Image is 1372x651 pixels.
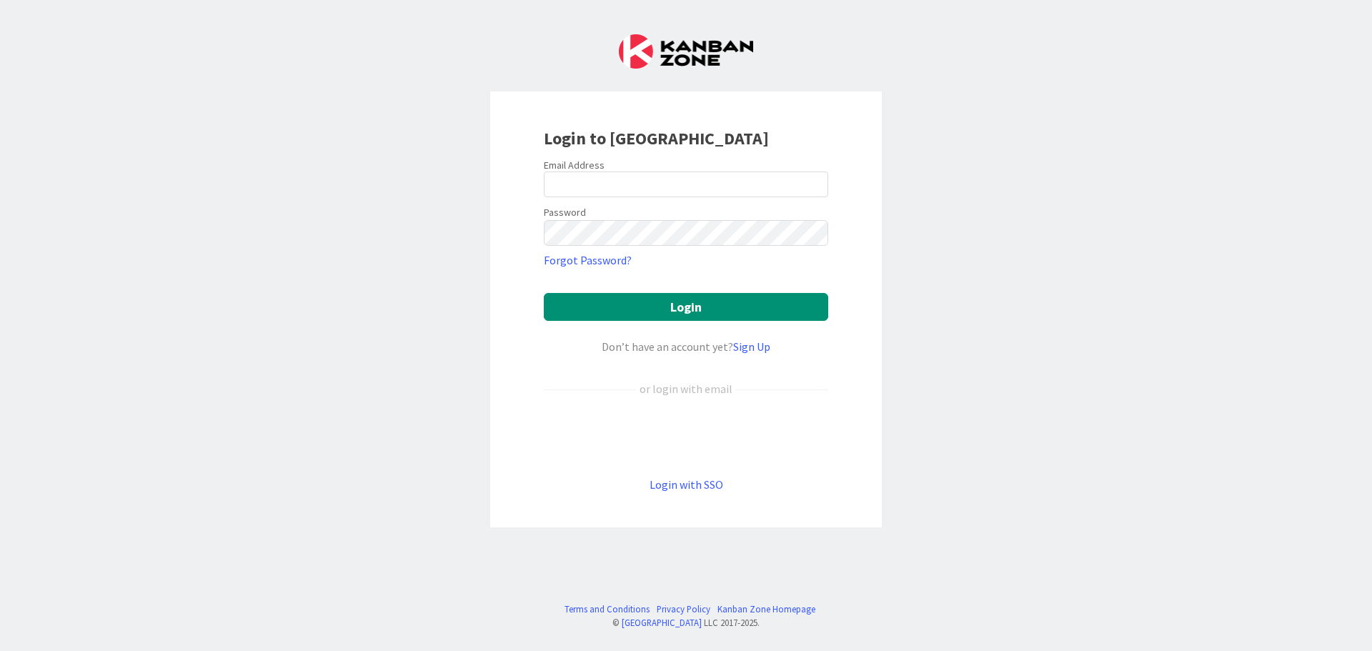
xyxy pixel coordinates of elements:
b: Login to [GEOGRAPHIC_DATA] [544,127,769,149]
a: Login with SSO [650,477,723,492]
div: © LLC 2017- 2025 . [557,616,815,630]
a: Sign Up [733,339,770,354]
img: Kanban Zone [619,34,753,69]
div: or login with email [636,380,736,397]
div: Don’t have an account yet? [544,338,828,355]
a: Forgot Password? [544,252,632,269]
button: Login [544,293,828,321]
a: Kanban Zone Homepage [717,602,815,616]
iframe: Sign in with Google Button [537,421,835,452]
a: Terms and Conditions [565,602,650,616]
a: [GEOGRAPHIC_DATA] [622,617,702,628]
label: Password [544,205,586,220]
a: Privacy Policy [657,602,710,616]
label: Email Address [544,159,605,172]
